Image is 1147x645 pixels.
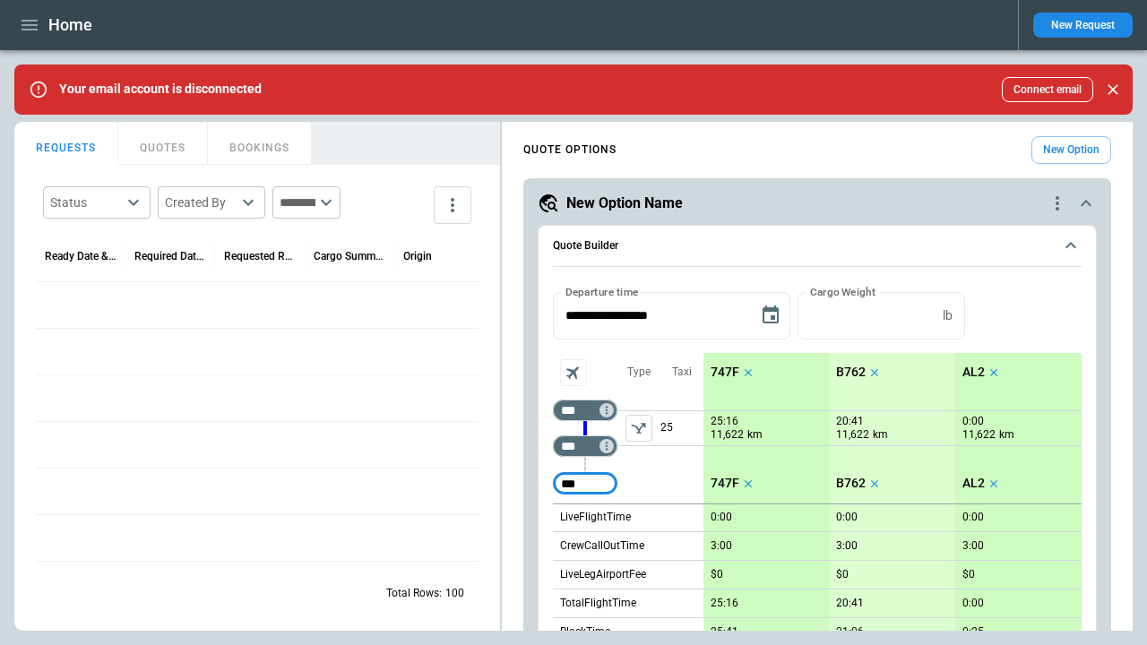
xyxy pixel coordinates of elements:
span: Type of sector [625,415,652,442]
div: Ready Date & Time (UTC) [45,250,116,262]
p: 0:00 [962,415,984,428]
div: Cargo Summary [314,250,385,262]
p: LiveFlightTime [560,510,631,525]
button: Quote Builder [553,226,1082,267]
label: Departure time [565,284,639,299]
p: 25:16 [711,415,738,428]
p: 20:41 [836,415,864,428]
p: km [747,427,763,443]
p: AL2 [962,476,985,491]
p: Your email account is disconnected [59,82,262,97]
p: 0:00 [962,511,984,524]
div: Too short [553,400,617,421]
div: Requested Route [224,250,296,262]
p: 20:41 [836,597,864,610]
p: 0:25 [962,625,984,639]
p: Taxi [672,365,692,380]
p: 3:00 [836,539,858,553]
p: CrewCallOutTime [560,538,644,554]
p: 0:00 [711,511,732,524]
p: 100 [445,586,464,601]
button: New Option Namequote-option-actions [538,193,1097,214]
div: Status [50,193,122,211]
div: Too short [553,473,617,494]
h5: New Option Name [566,193,683,213]
p: 25:16 [711,597,738,610]
p: 3:00 [962,539,984,553]
p: 11,622 [836,427,869,443]
p: 21:06 [836,625,864,639]
p: B762 [836,476,866,491]
button: Connect email [1002,77,1093,102]
button: more [434,186,471,224]
p: 11,622 [711,427,744,443]
p: TotalFlightTime [560,596,636,611]
p: 25:41 [711,625,738,639]
p: 25 [660,411,703,445]
p: AL2 [962,365,985,380]
button: New Request [1033,13,1133,38]
div: Origin [403,250,432,262]
p: BlockTime [560,624,610,640]
button: New Option [1031,136,1111,164]
button: left aligned [625,415,652,442]
p: $0 [711,568,723,581]
button: Close [1100,77,1125,102]
button: Choose date, selected date is Sep 29, 2025 [753,297,789,333]
p: 0:00 [836,511,858,524]
p: 11,622 [962,427,996,443]
p: $0 [962,568,975,581]
div: dismiss [1100,70,1125,109]
h1: Home [48,14,92,36]
div: Created By [165,193,237,211]
p: km [999,427,1014,443]
p: lb [943,308,953,323]
div: Required Date & Time (UTC) [134,250,206,262]
p: 747F [711,476,739,491]
p: 0:00 [962,597,984,610]
button: REQUESTS [14,122,118,165]
p: 747F [711,365,739,380]
p: Type [627,365,651,380]
button: BOOKINGS [208,122,312,165]
div: quote-option-actions [1047,193,1068,214]
p: B762 [836,365,866,380]
span: Aircraft selection [560,359,587,386]
p: km [873,427,888,443]
p: LiveLegAirportFee [560,567,646,582]
p: $0 [836,568,849,581]
label: Cargo Weight [810,284,875,299]
p: Total Rows: [386,586,442,601]
div: Too short [553,435,617,457]
h4: QUOTE OPTIONS [523,146,617,154]
button: QUOTES [118,122,208,165]
h6: Quote Builder [553,240,618,252]
p: 3:00 [711,539,732,553]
